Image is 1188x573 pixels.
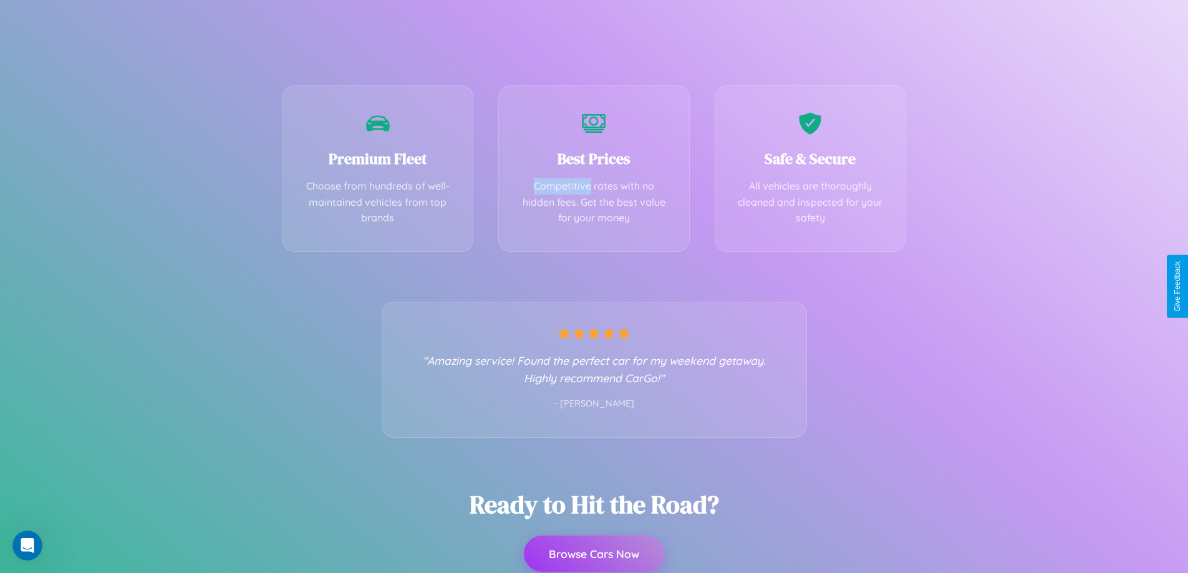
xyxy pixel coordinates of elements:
p: Competitive rates with no hidden fees. Get the best value for your money [518,178,670,226]
h3: Premium Fleet [302,148,455,169]
p: - [PERSON_NAME] [407,396,781,412]
div: Give Feedback [1173,261,1182,312]
p: Choose from hundreds of well-maintained vehicles from top brands [302,178,455,226]
p: "Amazing service! Found the perfect car for my weekend getaway. Highly recommend CarGo!" [407,352,781,387]
h2: Ready to Hit the Road? [470,488,719,521]
h3: Safe & Secure [734,148,887,169]
button: Browse Cars Now [524,536,664,572]
h3: Best Prices [518,148,670,169]
iframe: Intercom live chat [12,531,42,561]
p: All vehicles are thoroughly cleaned and inspected for your safety [734,178,887,226]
